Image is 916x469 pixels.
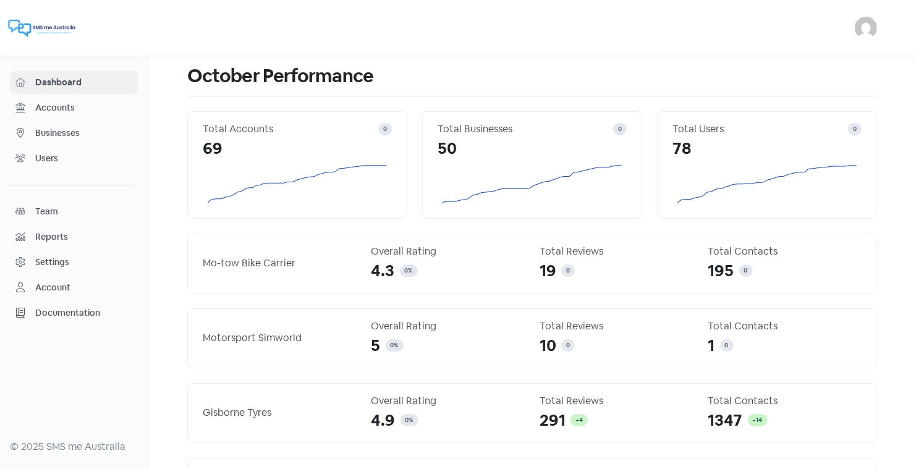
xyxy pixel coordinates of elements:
span: % [409,416,413,424]
span: Businesses [35,127,132,140]
div: Gisborne Tyres [203,405,357,420]
span: 19 [540,259,556,283]
span: 0 [405,416,409,424]
span: +14 [753,416,763,424]
span: +4 [575,416,583,424]
a: Users [10,147,138,170]
span: 195 [708,259,734,283]
span: Documentation [35,306,132,319]
span: 0 [391,341,394,349]
div: Total Accounts [203,122,378,137]
a: Businesses [10,122,138,145]
span: Accounts [35,101,132,114]
div: © 2025 SMS me Australia [10,439,138,454]
span: 10 [540,334,556,358]
div: Overall Rating [371,394,525,408]
div: Total Contacts [708,394,862,408]
span: 4.3 [371,259,395,283]
span: 0 [618,125,622,133]
div: Total Users [672,122,848,137]
div: Overall Rating [371,244,525,259]
a: Settings [10,251,138,274]
img: User [855,17,877,39]
span: 0 [383,125,387,133]
div: Total Reviews [540,244,693,259]
span: 0 [566,341,570,349]
div: Total Contacts [708,319,862,334]
div: Account [35,281,70,294]
span: % [409,266,413,274]
span: % [394,341,399,349]
span: 0 [566,266,570,274]
span: Team [35,205,132,218]
div: Settings [35,256,69,269]
span: 0 [725,341,729,349]
span: 5 [371,334,381,358]
div: 50 [438,137,627,161]
div: 78 [672,137,862,161]
div: Total Businesses [438,122,613,137]
div: Total Reviews [540,394,693,408]
span: 0 [853,125,857,133]
div: Total Reviews [540,319,693,334]
a: Dashboard [10,71,138,94]
span: 0 [405,266,409,274]
div: Overall Rating [371,319,525,334]
div: Mo-tow Bike Carrier [203,256,357,271]
span: Dashboard [35,76,132,89]
span: 4.9 [371,408,396,433]
span: 1 [708,334,715,358]
span: 1347 [708,408,743,433]
a: Documentation [10,302,138,324]
h1: October Performance [187,56,877,96]
div: 69 [203,137,392,161]
span: 291 [540,408,566,433]
span: Reports [35,230,132,243]
a: Accounts [10,96,138,119]
div: Total Contacts [708,244,862,259]
a: Team [10,200,138,223]
a: Account [10,276,138,299]
span: 0 [744,266,748,274]
div: Motorsport Simworld [203,331,357,345]
span: Users [35,152,132,165]
a: Reports [10,226,138,248]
